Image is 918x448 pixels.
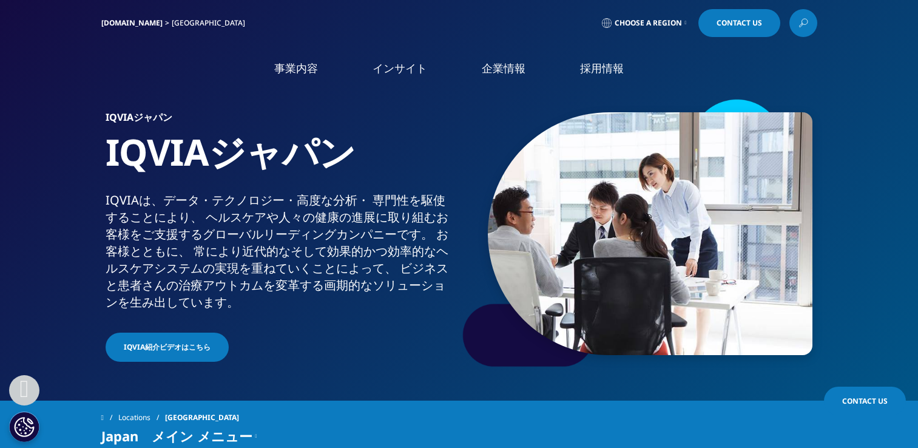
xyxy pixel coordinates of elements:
[118,407,165,429] a: Locations
[106,333,229,362] a: IQVIA紹介ビデオはこちら
[106,112,454,129] h6: IQVIAジャパン
[842,396,888,406] span: Contact Us
[274,61,318,76] a: 事業内容
[101,18,163,28] a: [DOMAIN_NAME]
[172,18,250,28] div: [GEOGRAPHIC_DATA]
[717,19,762,27] span: Contact Us
[482,61,525,76] a: 企業情報
[580,61,624,76] a: 採用情報
[373,61,427,76] a: インサイト
[488,112,812,355] img: 873_asian-businesspeople-meeting-in-office.jpg
[106,129,454,192] h1: IQVIAジャパン
[824,387,906,415] a: Contact Us
[124,342,211,353] span: IQVIA紹介ビデオはこちら
[101,429,252,443] span: Japan メイン メニュー
[106,192,454,311] div: IQVIAは、​データ・​テクノロジー・​高度な​分析・​ 専門性を​駆使する​ことに​より、​ ヘルスケアや​人々の​健康の​進展に​取り組む​お客様を​ご支援​する​グローバル​リーディング...
[9,412,39,442] button: Cookie 設定
[698,9,780,37] a: Contact Us
[165,407,239,429] span: [GEOGRAPHIC_DATA]
[203,42,817,100] nav: Primary
[615,18,682,28] span: Choose a Region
